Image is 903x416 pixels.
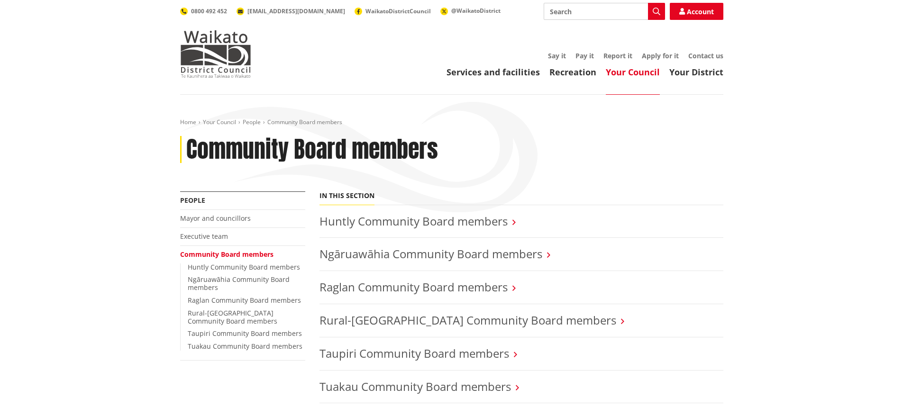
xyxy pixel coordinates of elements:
a: @WaikatoDistrict [440,7,501,15]
a: Rural-[GEOGRAPHIC_DATA] Community Board members [319,312,616,328]
a: Ngāruawāhia Community Board members [319,246,542,262]
a: Raglan Community Board members [319,279,508,295]
a: Tuakau Community Board members [319,379,511,394]
input: Search input [544,3,665,20]
a: Huntly Community Board members [188,262,300,271]
a: Pay it [575,51,594,60]
a: Your Council [203,118,236,126]
a: Tuakau Community Board members [188,342,302,351]
a: Recreation [549,66,596,78]
a: Apply for it [642,51,679,60]
span: [EMAIL_ADDRESS][DOMAIN_NAME] [247,7,345,15]
h1: Community Board members [186,136,438,163]
img: Waikato District Council - Te Kaunihera aa Takiwaa o Waikato [180,30,251,78]
a: People [243,118,261,126]
a: Your Council [606,66,660,78]
span: 0800 492 452 [191,7,227,15]
a: Say it [548,51,566,60]
a: People [180,196,205,205]
a: Rural-[GEOGRAPHIC_DATA] Community Board members [188,308,277,326]
a: Services and facilities [447,66,540,78]
a: Community Board members [180,250,274,259]
a: Executive team [180,232,228,241]
span: @WaikatoDistrict [451,7,501,15]
span: Community Board members [267,118,342,126]
a: 0800 492 452 [180,7,227,15]
a: Your District [669,66,723,78]
a: Mayor and councillors [180,214,251,223]
h5: In this section [319,192,374,200]
a: Account [670,3,723,20]
a: [EMAIL_ADDRESS][DOMAIN_NAME] [237,7,345,15]
a: Contact us [688,51,723,60]
a: Taupiri Community Board members [188,329,302,338]
a: Taupiri Community Board members [319,345,509,361]
span: WaikatoDistrictCouncil [365,7,431,15]
nav: breadcrumb [180,118,723,127]
a: Raglan Community Board members [188,296,301,305]
a: Home [180,118,196,126]
a: Huntly Community Board members [319,213,508,229]
a: Ngāruawāhia Community Board members [188,275,290,292]
a: WaikatoDistrictCouncil [355,7,431,15]
a: Report it [603,51,632,60]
